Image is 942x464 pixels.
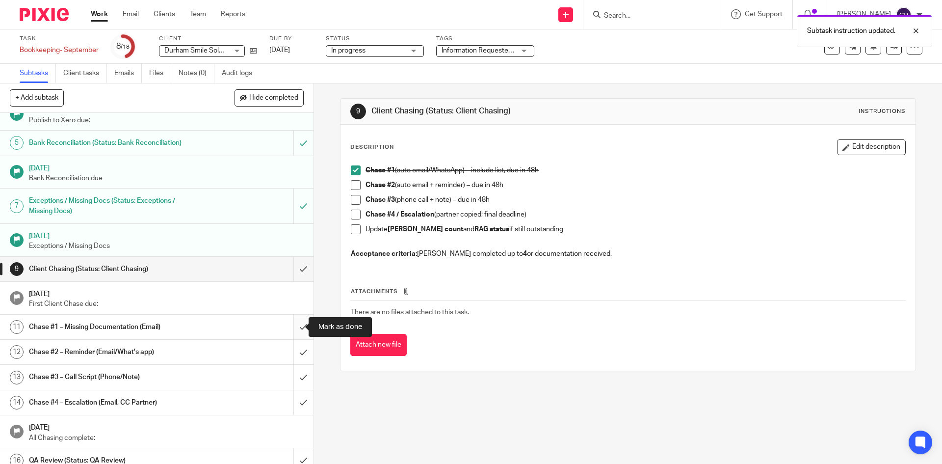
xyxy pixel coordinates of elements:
[29,173,304,183] p: Bank Reconciliation due
[29,320,199,334] h1: Chase #1 – Missing Documentation (Email)
[190,9,206,19] a: Team
[10,345,24,359] div: 12
[221,9,245,19] a: Reports
[29,229,304,241] h1: [DATE]
[442,47,538,54] span: Information Requested/Chased
[366,210,905,219] p: (partner copied; final deadline)
[523,250,527,257] strong: 4
[235,89,304,106] button: Hide completed
[859,108,906,115] div: Instructions
[29,433,304,443] p: All Chasing complete:
[20,64,56,83] a: Subtasks
[29,345,199,359] h1: Chase #2 – Reminder (Email/What's app)
[366,195,905,205] p: (phone call + note) – due in 48h
[29,193,199,218] h1: Exceptions / Missing Docs (Status: Exceptions / Missing Docs)
[29,299,304,309] p: First Client Chase due:
[10,320,24,334] div: 11
[159,35,257,43] label: Client
[91,9,108,19] a: Work
[123,9,139,19] a: Email
[10,89,64,106] button: + Add subtask
[350,143,394,151] p: Description
[371,106,649,116] h1: Client Chasing (Status: Client Chasing)
[351,289,398,294] span: Attachments
[164,47,262,54] span: Durham Smile Solutions Limited
[807,26,895,36] p: Subtask instruction updated.
[269,35,314,43] label: Due by
[351,250,417,257] strong: Acceptance criteria:
[249,94,298,102] span: Hide completed
[29,161,304,173] h1: [DATE]
[331,47,366,54] span: In progress
[222,64,260,83] a: Audit logs
[366,182,395,189] strong: Chase #2
[29,395,199,410] h1: Chase #4 – Escalation (Email, CC Partner)
[366,196,395,203] strong: Chase #3
[388,226,463,233] strong: [PERSON_NAME] count
[114,64,142,83] a: Emails
[350,334,407,356] button: Attach new file
[351,309,469,316] span: There are no files attached to this task.
[149,64,171,83] a: Files
[154,9,175,19] a: Clients
[20,35,99,43] label: Task
[29,241,304,251] p: Exceptions / Missing Docs
[10,136,24,150] div: 5
[20,45,99,55] div: Bookkeeping- September
[10,396,24,409] div: 14
[29,420,304,433] h1: [DATE]
[366,211,434,218] strong: Chase #4 / Escalation
[29,262,199,276] h1: Client Chasing (Status: Client Chasing)
[116,41,130,52] div: 8
[474,226,509,233] strong: RAG status
[10,262,24,276] div: 9
[436,35,534,43] label: Tags
[269,47,290,54] span: [DATE]
[896,7,912,23] img: svg%3E
[63,64,107,83] a: Client tasks
[366,224,905,234] p: Update and if still outstanding
[10,199,24,213] div: 7
[837,139,906,155] button: Edit description
[29,115,304,125] p: Publish to Xero due:
[351,249,905,259] p: [PERSON_NAME] completed up to or documentation received.
[29,136,199,150] h1: Bank Reconciliation (Status: Bank Reconciliation)
[179,64,214,83] a: Notes (0)
[326,35,424,43] label: Status
[20,8,69,21] img: Pixie
[366,167,395,174] strong: Chase #1
[29,370,199,384] h1: Chase #3 – Call Script (Phone/Note)
[366,165,905,175] p: (auto email/WhatsApp) – include list, due in 48h
[366,180,905,190] p: (auto email + reminder) – due in 48h
[121,44,130,50] small: /18
[29,287,304,299] h1: [DATE]
[10,371,24,384] div: 13
[350,104,366,119] div: 9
